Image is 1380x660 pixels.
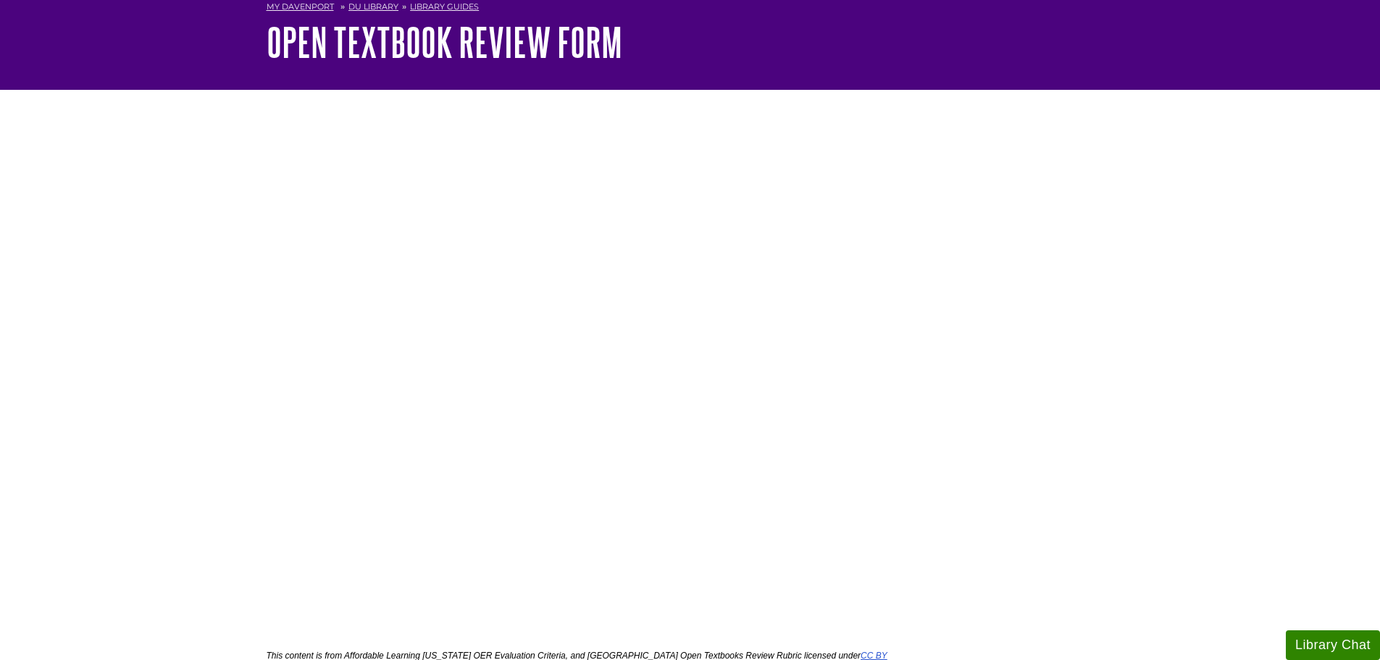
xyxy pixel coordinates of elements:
iframe: Open Textbook Review [267,141,897,615]
a: DU Library [348,1,398,12]
a: My Davenport [267,1,334,13]
a: Library Guides [410,1,479,12]
a: Open Textbook Review Form [267,20,622,64]
button: Library Chat [1286,630,1380,660]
